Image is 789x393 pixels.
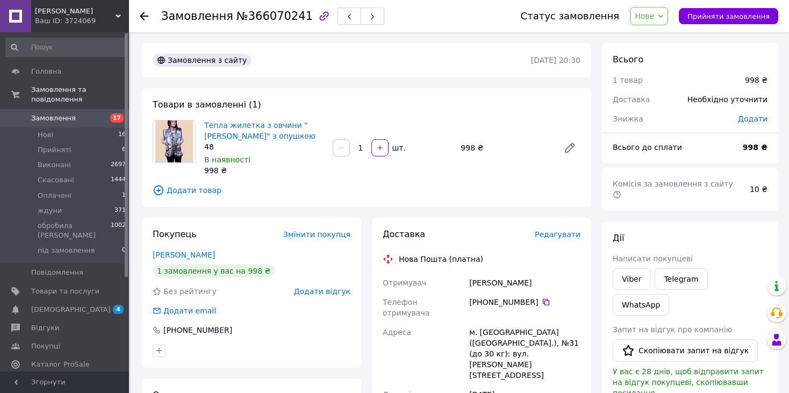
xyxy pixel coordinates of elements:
[383,298,429,317] span: Телефон отримувача
[745,75,768,85] div: 998 ₴
[613,54,643,65] span: Всього
[738,115,768,123] span: Додати
[31,268,83,277] span: Повідомлення
[113,305,124,314] span: 4
[31,341,60,351] span: Покупці
[162,305,217,316] div: Додати email
[153,184,580,196] span: Додати товар
[613,180,735,199] span: Комісія за замовлення з сайту
[383,328,411,337] span: Адреса
[38,221,111,240] span: обробила [PERSON_NAME]
[122,246,126,255] span: 0
[152,305,217,316] div: Додати email
[681,88,774,111] div: Необхідно уточнити
[153,265,275,277] div: 1 замовлення у вас на 998 ₴
[31,67,61,76] span: Головна
[111,175,126,185] span: 1444
[467,273,583,292] div: [PERSON_NAME]
[35,6,116,16] span: Гуцул Крафт
[521,11,620,22] div: Статус замовлення
[456,140,555,155] div: 998 ₴
[38,206,62,216] span: ждуни
[31,113,76,123] span: Замовлення
[38,130,53,140] span: Нові
[743,143,768,152] b: 998 ₴
[38,246,95,255] span: під замовлення
[635,12,654,20] span: Нове
[613,268,650,290] a: Viber
[204,165,324,176] div: 998 ₴
[535,230,580,239] span: Редагувати
[122,145,126,155] span: 6
[687,12,770,20] span: Прийняти замовлення
[613,143,682,152] span: Всього до сплати
[110,113,124,123] span: 17
[38,145,71,155] span: Прийняті
[467,323,583,385] div: м. [GEOGRAPHIC_DATA] ([GEOGRAPHIC_DATA].), №31 (до 30 кг): вул. [PERSON_NAME][STREET_ADDRESS]
[31,287,99,296] span: Товари та послуги
[153,229,197,239] span: Покупець
[383,278,426,287] span: Отримувач
[35,16,129,26] div: Ваш ID: 3724069
[204,141,324,152] div: 48
[140,11,148,22] div: Повернутися назад
[111,160,126,170] span: 2697
[31,360,89,369] span: Каталог ProSale
[613,339,758,362] button: Скопіювати запит на відгук
[383,229,425,239] span: Доставка
[38,160,71,170] span: Виконані
[153,54,251,67] div: Замовлення з сайту
[118,130,126,140] span: 16
[613,76,643,84] span: 1 товар
[613,294,669,316] a: WhatsApp
[613,95,650,104] span: Доставка
[111,221,126,240] span: 1002
[161,10,233,23] span: Замовлення
[396,254,486,265] div: Нова Пошта (платна)
[236,10,313,23] span: №366070241
[613,325,732,334] span: Запит на відгук про компанію
[31,323,59,333] span: Відгуки
[294,287,350,296] span: Додати відгук
[5,38,127,57] input: Пошук
[679,8,778,24] button: Прийняти замовлення
[153,251,215,259] a: [PERSON_NAME]
[531,56,580,65] time: [DATE] 20:30
[390,142,407,153] div: шт.
[162,325,233,335] div: [PHONE_NUMBER]
[655,268,707,290] a: Telegram
[204,121,315,140] a: Тепла жилетка з овчини "[PERSON_NAME]" з опушкою
[38,175,74,185] span: Скасовані
[469,297,580,308] div: [PHONE_NUMBER]
[613,254,693,263] span: Написати покупцеві
[31,305,111,315] span: [DEMOGRAPHIC_DATA]
[114,206,126,216] span: 371
[613,233,624,243] span: Дії
[743,177,774,201] div: 10 ₴
[153,99,261,110] span: Товари в замовленні (1)
[155,120,193,162] img: Тепла жилетка з овчини "Веронік" з опушкою
[163,287,217,296] span: Без рейтингу
[559,137,580,159] a: Редагувати
[204,155,250,164] span: В наявності
[38,191,71,201] span: Оплачені
[613,115,643,123] span: Знижка
[122,191,126,201] span: 1
[31,85,129,104] span: Замовлення та повідомлення
[283,230,350,239] span: Змінити покупця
